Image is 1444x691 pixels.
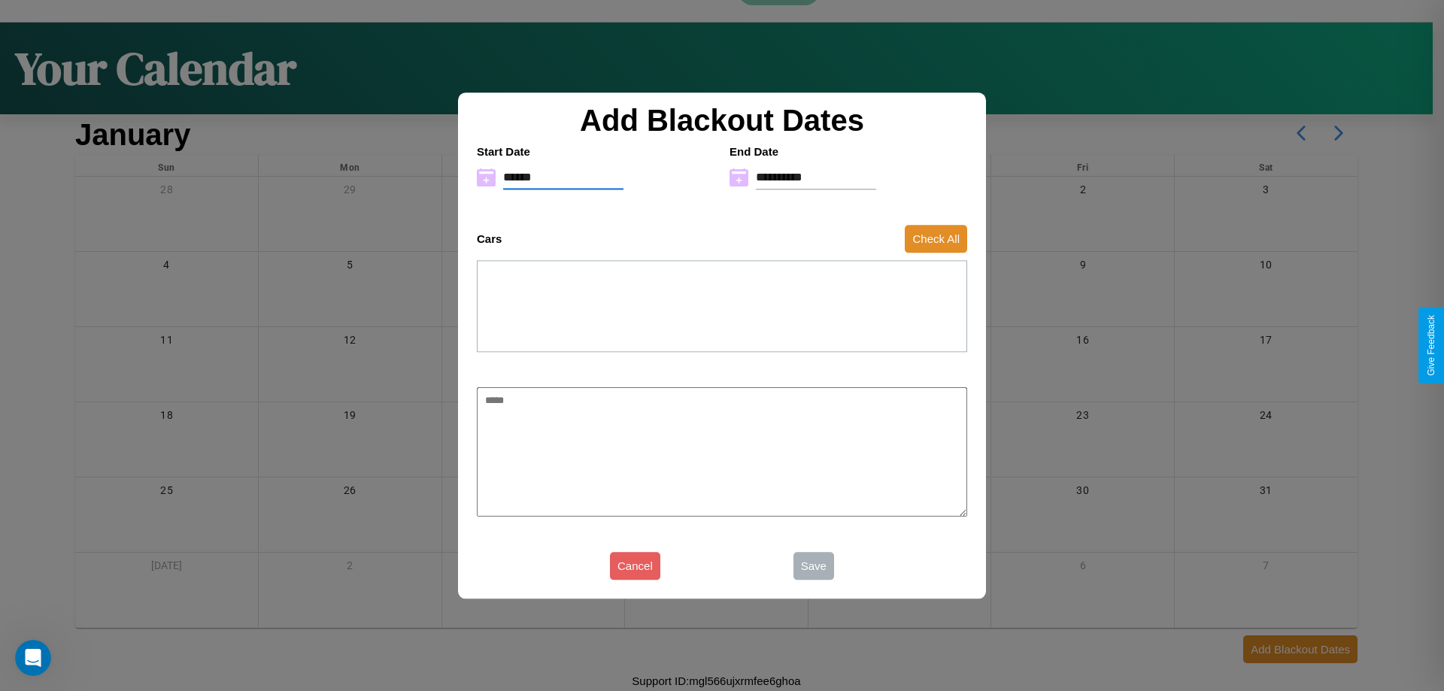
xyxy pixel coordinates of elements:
[793,552,834,580] button: Save
[477,232,502,245] h4: Cars
[15,640,51,676] iframe: Intercom live chat
[1426,315,1436,376] div: Give Feedback
[730,145,967,158] h4: End Date
[610,552,660,580] button: Cancel
[477,145,714,158] h4: Start Date
[905,225,967,253] button: Check All
[469,104,975,138] h2: Add Blackout Dates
